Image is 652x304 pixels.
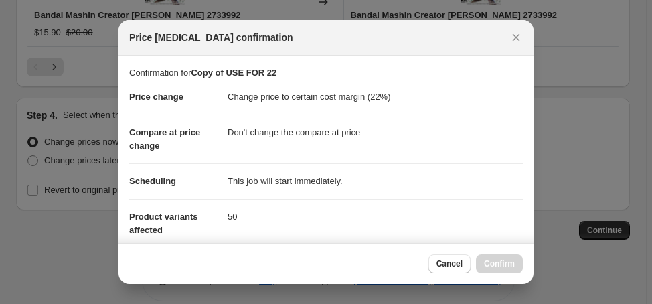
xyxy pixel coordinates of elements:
[507,28,525,47] button: Close
[129,92,183,102] span: Price change
[191,68,276,78] b: Copy of USE FOR 22
[129,176,176,186] span: Scheduling
[428,254,471,273] button: Cancel
[436,258,463,269] span: Cancel
[129,31,293,44] span: Price [MEDICAL_DATA] confirmation
[228,199,523,234] dd: 50
[228,80,523,115] dd: Change price to certain cost margin (22%)
[129,212,198,235] span: Product variants affected
[129,127,200,151] span: Compare at price change
[228,115,523,150] dd: Don't change the compare at price
[129,66,523,80] p: Confirmation for
[228,163,523,199] dd: This job will start immediately.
